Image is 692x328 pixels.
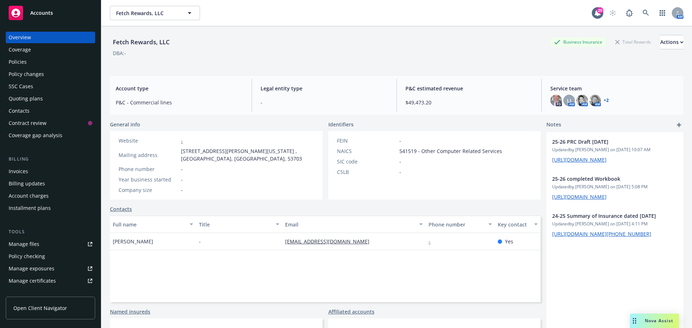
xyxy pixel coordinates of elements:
[550,85,678,92] span: Service team
[399,147,502,155] span: 541519 - Other Computer Related Services
[550,95,562,106] img: photo
[630,314,679,328] button: Nova Assist
[199,238,201,245] span: -
[110,216,196,233] button: Full name
[552,212,659,220] span: 24-25 Summary of Insurance dated [DATE]
[597,7,603,14] div: 20
[9,166,28,177] div: Invoices
[6,275,95,287] a: Manage certificates
[550,37,606,46] div: Business Insurance
[328,308,374,315] a: Affiliated accounts
[546,121,561,129] span: Notes
[426,216,494,233] button: Phone number
[6,238,95,250] a: Manage files
[110,308,150,315] a: Named insureds
[495,216,541,233] button: Key contact
[498,221,530,228] div: Key contact
[9,287,45,299] div: Manage claims
[9,93,43,104] div: Quoting plans
[546,132,683,169] div: 25-26 PRC Draft [DATE]Updatedby [PERSON_NAME] on [DATE] 10:07 AM[URL][DOMAIN_NAME]
[6,44,95,55] a: Coverage
[630,314,639,328] div: Drag to move
[119,165,178,173] div: Phone number
[429,221,484,228] div: Phone number
[110,121,140,128] span: General info
[6,178,95,189] a: Billing updates
[399,158,401,165] span: -
[116,9,178,17] span: Fetch Rewards, LLC
[30,10,53,16] span: Accounts
[113,221,185,228] div: Full name
[655,6,670,20] a: Switch app
[6,93,95,104] a: Quoting plans
[399,168,401,176] span: -
[552,138,659,145] span: 25-26 PRC Draft [DATE]
[328,121,354,128] span: Identifiers
[552,156,607,163] a: [URL][DOMAIN_NAME]
[9,275,56,287] div: Manage certificates
[552,230,651,237] a: [URL][DOMAIN_NAME][PHONE_NUMBER]
[9,68,44,80] div: Policy changes
[6,202,95,214] a: Installment plans
[6,130,95,141] a: Coverage gap analysis
[9,251,45,262] div: Policy checking
[6,251,95,262] a: Policy checking
[552,147,678,153] span: Updated by [PERSON_NAME] on [DATE] 10:07 AM
[110,205,132,213] a: Contacts
[612,37,655,46] div: Total Rewards
[6,81,95,92] a: SSC Cases
[9,238,39,250] div: Manage files
[282,216,426,233] button: Email
[261,85,388,92] span: Legal entity type
[285,238,375,245] a: [EMAIL_ADDRESS][DOMAIN_NAME]
[285,221,415,228] div: Email
[196,216,282,233] button: Title
[337,158,396,165] div: SIC code
[9,81,33,92] div: SSC Cases
[405,99,533,106] span: $49,473.20
[6,68,95,80] a: Policy changes
[199,221,271,228] div: Title
[405,85,533,92] span: P&C estimated revenue
[567,97,571,104] span: LI
[576,95,588,106] img: photo
[6,3,95,23] a: Accounts
[6,166,95,177] a: Invoices
[552,175,659,183] span: 25-26 completed Workbook
[605,6,620,20] a: Start snowing
[9,32,31,43] div: Overview
[181,147,314,162] span: [STREET_ADDRESS][PERSON_NAME][US_STATE] , [GEOGRAPHIC_DATA], [GEOGRAPHIC_DATA], 53703
[6,105,95,117] a: Contacts
[6,32,95,43] a: Overview
[6,263,95,274] a: Manage exposures
[645,318,673,324] span: Nova Assist
[589,95,601,106] img: photo
[113,49,126,57] div: DBA: -
[13,304,67,312] span: Open Client Navigator
[116,85,243,92] span: Account type
[9,44,31,55] div: Coverage
[6,190,95,202] a: Account charges
[546,169,683,206] div: 25-26 completed WorkbookUpdatedby [PERSON_NAME] on [DATE] 5:08 PM[URL][DOMAIN_NAME]
[261,99,388,106] span: -
[660,35,683,49] button: Actions
[181,176,183,183] span: -
[604,98,609,103] a: +2
[337,137,396,144] div: FEIN
[9,178,45,189] div: Billing updates
[9,117,46,129] div: Contract review
[9,190,49,202] div: Account charges
[113,238,153,245] span: [PERSON_NAME]
[181,186,183,194] span: -
[9,56,27,68] div: Policies
[6,287,95,299] a: Manage claims
[6,228,95,235] div: Tools
[181,137,183,144] a: -
[116,99,243,106] span: P&C - Commercial lines
[639,6,653,20] a: Search
[9,263,54,274] div: Manage exposures
[119,186,178,194] div: Company size
[119,176,178,183] div: Year business started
